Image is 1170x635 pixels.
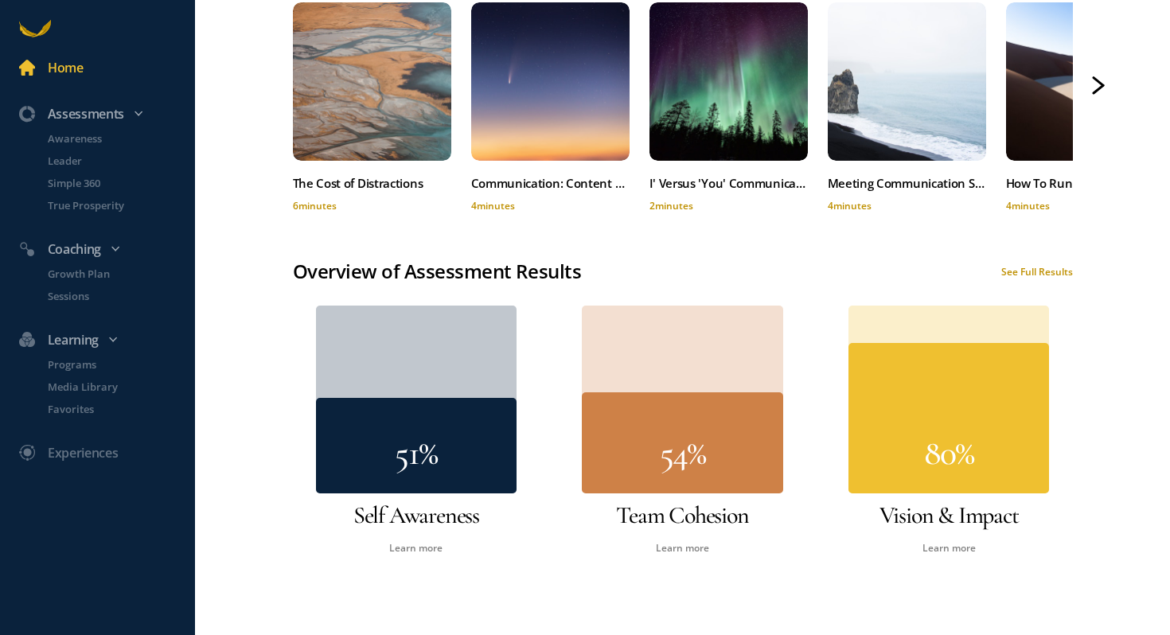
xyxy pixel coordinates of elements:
[471,173,630,193] div: Communication: Content vs. Context
[29,153,195,169] a: Leader
[48,379,192,395] p: Media Library
[29,379,195,395] a: Media Library
[48,288,192,304] p: Sessions
[828,199,872,212] span: 4 minutes
[48,131,192,146] p: Awareness
[825,500,1073,532] h3: Vision & Impact
[48,442,118,463] div: Experiences
[924,431,974,474] span: 80%
[29,266,195,282] a: Growth Plan
[29,288,195,304] a: Sessions
[29,131,195,146] a: Awareness
[29,197,195,213] a: True Prosperity
[471,199,515,212] span: 4 minutes
[48,356,192,372] p: Programs
[828,173,986,193] div: Meeting Communication Style
[1006,173,1164,193] div: How To Run Effective Team Meetings
[48,57,84,78] div: Home
[389,541,443,555] a: Learn more
[10,103,201,124] div: Assessments
[48,153,192,169] p: Leader
[10,239,201,259] div: Coaching
[29,356,195,372] a: Programs
[395,431,437,474] span: 51%
[293,256,582,286] div: Overview of Assessment Results
[48,197,192,213] p: True Prosperity
[660,431,706,474] span: 54%
[293,173,451,193] div: The Cost of Distractions
[29,401,195,417] a: Favorites
[293,199,337,212] span: 6 minutes
[10,329,201,350] div: Learning
[1006,199,1050,212] span: 4 minutes
[649,199,693,212] span: 2 minutes
[48,401,192,417] p: Favorites
[559,500,806,532] h3: Team Cohesion
[1001,265,1073,279] div: See Full Results
[649,173,808,193] div: I' Versus 'You' Communication
[293,500,540,532] h3: Self Awareness
[48,266,192,282] p: Growth Plan
[656,541,709,555] a: Learn more
[48,175,192,191] p: Simple 360
[29,175,195,191] a: Simple 360
[922,541,976,555] a: Learn more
